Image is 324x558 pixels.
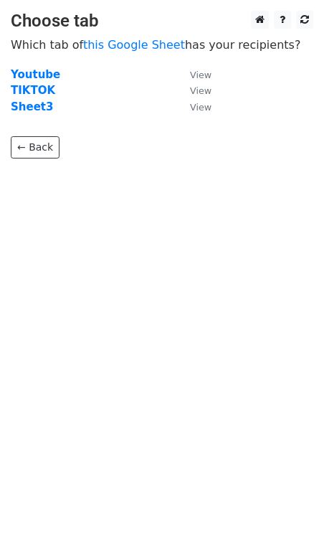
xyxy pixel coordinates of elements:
[190,85,211,96] small: View
[11,100,53,113] a: Sheet3
[190,102,211,113] small: View
[83,38,185,52] a: this Google Sheet
[11,136,59,159] a: ← Back
[11,11,313,32] h3: Choose tab
[11,68,60,81] a: Youtube
[11,37,313,52] p: Which tab of has your recipients?
[176,84,211,97] a: View
[176,100,211,113] a: View
[190,70,211,80] small: View
[11,84,55,97] a: TIKTOK
[176,68,211,81] a: View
